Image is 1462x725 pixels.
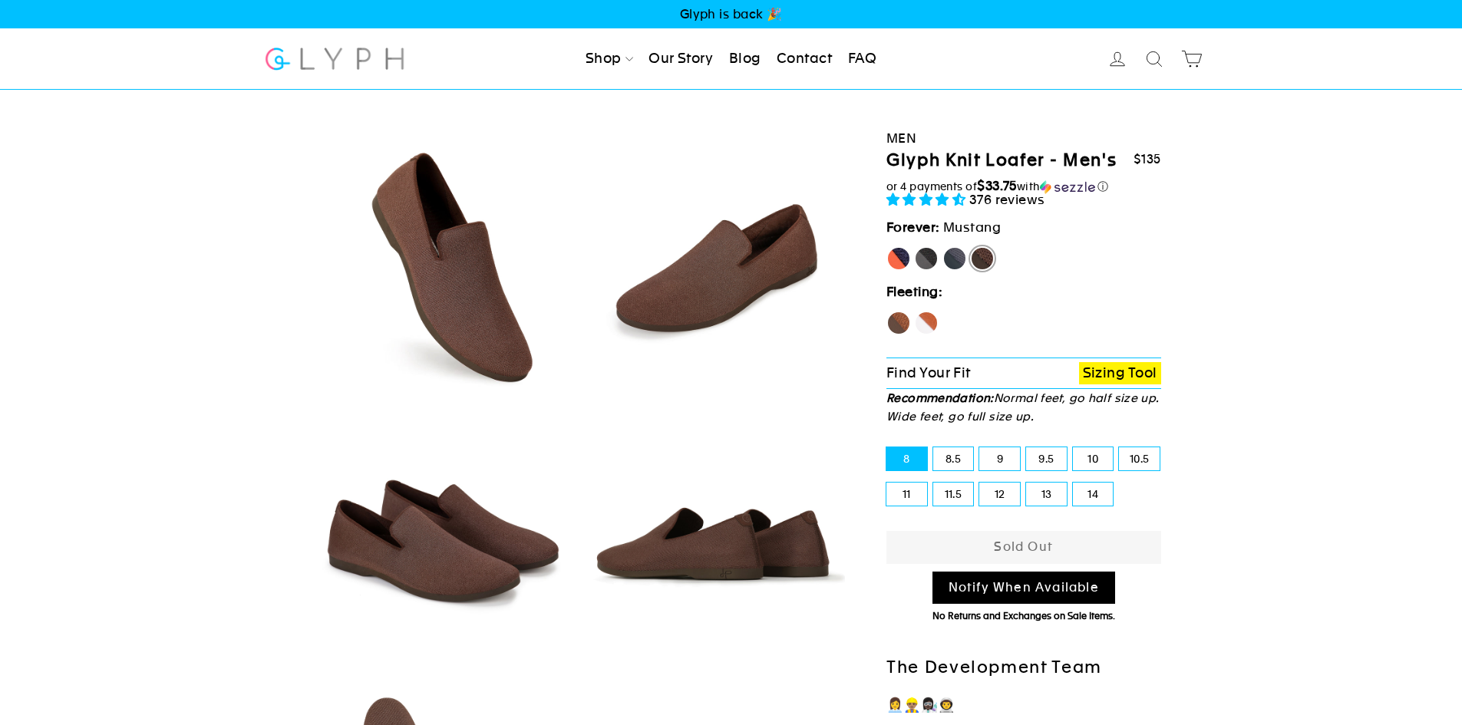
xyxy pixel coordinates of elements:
label: 14 [1073,483,1114,506]
a: FAQ [842,42,883,76]
strong: Recommendation: [886,391,994,404]
img: Mustang [309,135,570,397]
ul: Primary [579,42,883,76]
strong: Fleeting: [886,284,942,299]
span: 4.73 stars [886,192,969,207]
span: Mustang [943,219,1001,235]
span: $135 [1134,152,1161,166]
a: Sizing Tool [1079,362,1161,384]
a: Contact [771,42,838,76]
label: Fox [914,311,939,335]
label: Rhino [942,246,967,271]
h1: Glyph Knit Loafer - Men's [886,150,1117,172]
span: $33.75 [977,178,1017,193]
label: 8.5 [933,447,974,470]
img: Mustang [583,135,845,397]
label: 10 [1073,447,1114,470]
img: Mustang [309,410,570,672]
button: Sold Out [886,531,1161,564]
label: 9.5 [1026,447,1067,470]
label: [PERSON_NAME] [886,246,911,271]
img: Glyph [263,38,407,79]
label: Panther [914,246,939,271]
div: Men [886,128,1161,149]
label: 9 [979,447,1020,470]
div: or 4 payments of with [886,179,1161,194]
a: Blog [723,42,767,76]
img: Sezzle [1040,180,1095,194]
p: 👩‍💼👷🏽‍♂️👩🏿‍🔬👨‍🚀 [886,694,1161,717]
img: Mustang [583,410,845,672]
label: 11 [886,483,927,506]
label: Hawk [886,311,911,335]
a: Our Story [642,42,719,76]
strong: Forever: [886,219,940,235]
label: 10.5 [1119,447,1160,470]
label: 12 [979,483,1020,506]
span: 376 reviews [969,192,1045,207]
label: 11.5 [933,483,974,506]
label: 13 [1026,483,1067,506]
span: No Returns and Exchanges on Sale Items. [932,611,1115,621]
span: Sold Out [994,539,1053,554]
label: Mustang [970,246,995,271]
label: 8 [886,447,927,470]
span: Find Your Fit [886,364,971,381]
p: Normal feet, go half size up. Wide feet, go full size up. [886,389,1161,426]
div: or 4 payments of$33.75withSezzle Click to learn more about Sezzle [886,179,1161,194]
a: Shop [579,42,639,76]
a: Notify When Available [932,572,1115,605]
h2: The Development Team [886,657,1161,679]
